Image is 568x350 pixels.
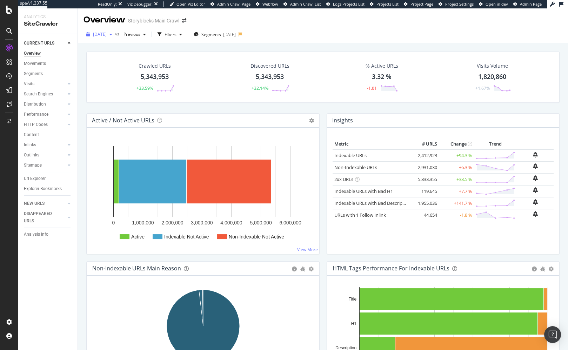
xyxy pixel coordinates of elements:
[24,210,59,225] div: DISAPPEARED URLS
[24,60,73,67] a: Movements
[333,139,411,149] th: Metric
[128,17,179,24] div: Storyblocks Main Crawl
[351,321,356,326] text: H1
[24,131,73,139] a: Content
[115,31,121,37] span: vs
[24,50,41,57] div: Overview
[486,1,508,7] span: Open in dev
[292,267,297,271] div: circle-info
[24,200,45,207] div: NEW URLS
[300,267,305,271] div: bug
[279,220,301,226] text: 6,000,000
[24,40,54,47] div: CURRENT URLS
[132,220,154,226] text: 1,000,000
[92,116,154,125] h4: Active / Not Active URLs
[532,267,537,271] div: circle-info
[165,32,176,38] div: Filters
[283,1,321,7] a: Admin Crawl List
[332,116,353,125] h4: Insights
[24,185,62,193] div: Explorer Bookmarks
[24,20,72,28] div: SiteCrawler
[549,267,554,271] div: gear
[376,1,399,7] span: Projects List
[252,85,268,91] div: +32.14%
[229,234,284,240] text: Non-Indexable Not Active
[98,1,117,7] div: ReadOnly:
[24,50,73,57] a: Overview
[334,164,377,170] a: Non-Indexable URLs
[191,220,213,226] text: 3,000,000
[439,185,474,197] td: +7.7 %
[121,29,149,40] button: Previous
[24,175,73,182] a: Url Explorer
[250,220,272,226] text: 5,000,000
[220,220,242,226] text: 4,000,000
[333,265,449,272] div: HTML Tags Performance for Indexable URLs
[411,209,439,221] td: 44,654
[475,85,490,91] div: +1.67%
[24,60,46,67] div: Movements
[439,209,474,221] td: -1.8 %
[121,31,140,37] span: Previous
[334,212,386,218] a: URLs with 1 Follow Inlink
[24,141,36,149] div: Inlinks
[290,1,321,7] span: Admin Crawl List
[24,101,66,108] a: Distribution
[404,1,433,7] a: Project Page
[24,80,34,88] div: Visits
[24,131,39,139] div: Content
[410,1,433,7] span: Project Page
[540,267,545,271] div: bug
[24,80,66,88] a: Visits
[411,173,439,185] td: 5,333,355
[479,1,508,7] a: Open in dev
[477,62,508,69] div: Visits Volume
[533,199,538,205] div: bell-plus
[191,29,239,40] button: Segments[DATE]
[372,72,392,81] div: 3.32 %
[309,118,314,123] i: Options
[439,173,474,185] td: +33.5 %
[92,265,181,272] div: Non-Indexable URLs Main Reason
[256,72,284,81] div: 5,343,953
[164,234,209,240] text: Indexable Not Active
[544,326,561,343] div: Open Intercom Messenger
[370,1,399,7] a: Projects List
[24,185,73,193] a: Explorer Bookmarks
[24,162,42,169] div: Sitemaps
[24,70,43,78] div: Segments
[297,247,318,253] a: View More
[92,139,314,248] svg: A chart.
[439,197,474,209] td: +141.7 %
[309,267,314,271] div: gear
[411,139,439,149] th: # URLS
[333,1,365,7] span: Logs Projects List
[24,141,66,149] a: Inlinks
[161,220,183,226] text: 2,000,000
[445,1,474,7] span: Project Settings
[24,152,66,159] a: Outlinks
[439,161,474,173] td: +6.3 %
[262,1,278,7] span: Webflow
[24,111,66,118] a: Performance
[334,176,353,182] a: 2xx URLs
[533,175,538,181] div: bell-plus
[176,1,205,7] span: Open Viz Editor
[533,211,538,217] div: bell-plus
[366,62,398,69] div: % Active URLs
[533,187,538,193] div: bell-plus
[439,1,474,7] a: Project Settings
[24,231,73,238] a: Analysis Info
[24,40,66,47] a: CURRENT URLS
[24,231,48,238] div: Analysis Info
[24,111,48,118] div: Performance
[533,152,538,157] div: bell-plus
[334,200,411,206] a: Indexable URLs with Bad Description
[513,1,542,7] a: Admin Page
[334,188,393,194] a: Indexable URLs with Bad H1
[411,185,439,197] td: 119,645
[24,121,48,128] div: HTTP Codes
[411,161,439,173] td: 2,931,030
[24,152,39,159] div: Outlinks
[474,139,517,149] th: Trend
